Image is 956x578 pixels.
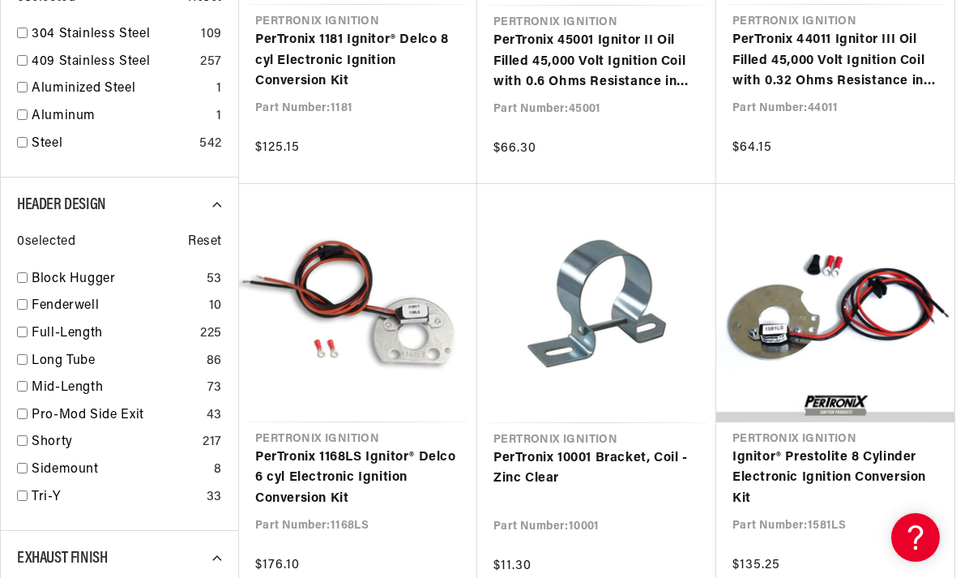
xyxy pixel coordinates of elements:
a: Shorty [32,432,196,453]
a: Ignitor® Prestolite 8 Cylinder Electronic Ignition Conversion Kit [732,447,938,510]
a: Sidemount [32,460,207,481]
div: 86 [207,351,222,372]
div: 73 [207,378,222,399]
a: Full-Length [32,323,194,345]
div: 1 [216,106,222,127]
div: 53 [207,269,222,290]
span: 0 selected [17,232,75,253]
div: 8 [214,460,222,481]
div: 33 [207,487,222,508]
a: 304 Stainless Steel [32,24,194,45]
a: PerTronix 44011 Ignitor III Oil Filled 45,000 Volt Ignition Coil with 0.32 Ohms Resistance in Black [732,30,938,92]
div: 1 [216,79,222,100]
span: Header Design [17,197,106,213]
a: 409 Stainless Steel [32,52,194,73]
a: Mid-Length [32,378,201,399]
div: 109 [201,24,222,45]
a: PerTronix 45001 Ignitor II Oil Filled 45,000 Volt Ignition Coil with 0.6 Ohms Resistance in Chrome [493,31,700,93]
div: 43 [207,405,222,426]
a: Steel [32,134,193,155]
a: PerTronix 10001 Bracket, Coil - Zinc Clear [493,448,700,490]
a: Aluminum [32,106,210,127]
div: 257 [200,52,222,73]
a: Tri-Y [32,487,200,508]
a: Pro-Mod Side Exit [32,405,200,426]
a: PerTronix 1181 Ignitor® Delco 8 cyl Electronic Ignition Conversion Kit [255,30,461,92]
div: 10 [209,296,222,317]
a: Block Hugger [32,269,200,290]
span: Reset [188,232,222,253]
a: Long Tube [32,351,200,372]
a: Fenderwell [32,296,203,317]
a: Aluminized Steel [32,79,210,100]
a: PerTronix 1168LS Ignitor® Delco 6 cyl Electronic Ignition Conversion Kit [255,447,461,510]
div: 542 [199,134,222,155]
span: Exhaust Finish [17,550,107,567]
div: 217 [203,432,222,453]
div: 225 [200,323,222,345]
